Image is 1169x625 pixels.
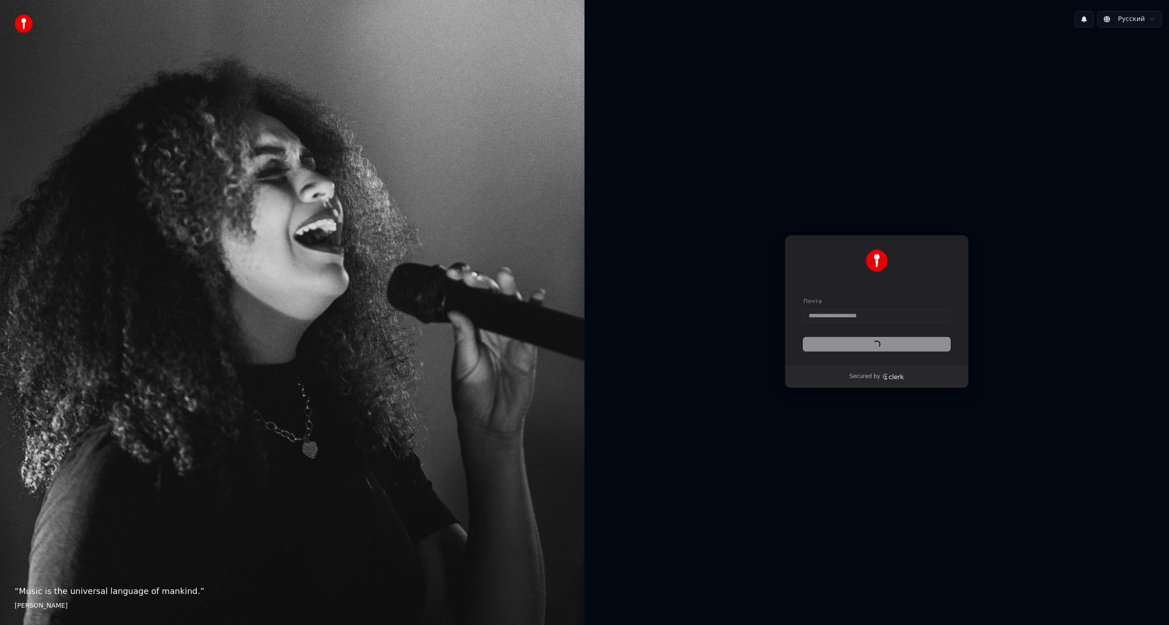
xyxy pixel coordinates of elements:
footer: [PERSON_NAME] [15,601,570,610]
p: Secured by [849,373,880,380]
p: “ Music is the universal language of mankind. ” [15,585,570,598]
a: Clerk logo [882,373,904,380]
img: Youka [866,250,888,272]
img: youka [15,15,33,33]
